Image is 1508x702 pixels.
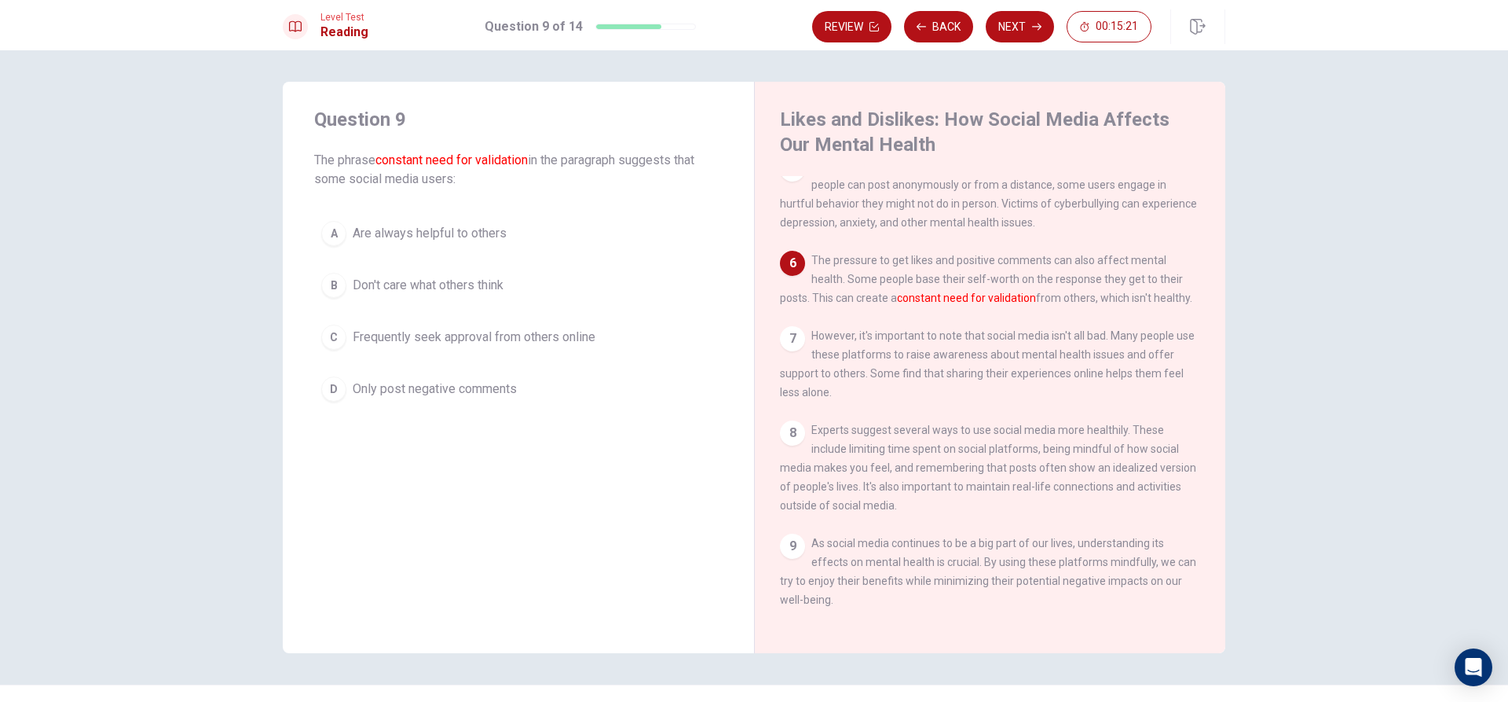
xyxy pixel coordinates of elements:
[897,292,1036,304] font: constant need for validation
[780,421,805,446] div: 8
[780,424,1196,512] span: Experts suggest several ways to use social media more healthily. These include limiting time spen...
[314,151,723,189] span: The phrase in the paragraph suggests that some social media users:
[904,11,973,42] button: Back
[314,214,723,253] button: AAre always helpful to others
[314,266,723,305] button: BDon't care what others think
[321,273,346,298] div: B
[780,534,805,559] div: 9
[375,153,528,167] font: constant need for validation
[986,11,1054,42] button: Next
[812,11,891,42] button: Review
[780,254,1192,304] span: The pressure to get likes and positive comments can also affect mental health. Some people base t...
[1067,11,1151,42] button: 00:15:21
[314,369,723,409] button: DOnly post negative comments
[320,12,368,23] span: Level Test
[353,224,507,243] span: Are always helpful to others
[1455,649,1492,686] div: Open Intercom Messenger
[321,377,346,402] div: D
[780,251,805,276] div: 6
[780,537,1196,606] span: As social media continues to be a big part of our lives, understanding its effects on mental heal...
[780,107,1196,157] h4: Likes and Dislikes: How Social Media Affects Our Mental Health
[314,107,723,132] h4: Question 9
[780,326,805,351] div: 7
[780,329,1195,399] span: However, it's important to note that social media isn't all bad. Many people use these platforms ...
[353,328,595,347] span: Frequently seek approval from others online
[314,318,723,357] button: CFrequently seek approval from others online
[321,325,346,350] div: C
[1096,20,1138,33] span: 00:15:21
[320,23,368,42] h1: Reading
[353,380,517,399] span: Only post negative comments
[353,276,503,295] span: Don't care what others think
[485,17,583,36] h1: Question 9 of 14
[321,221,346,246] div: A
